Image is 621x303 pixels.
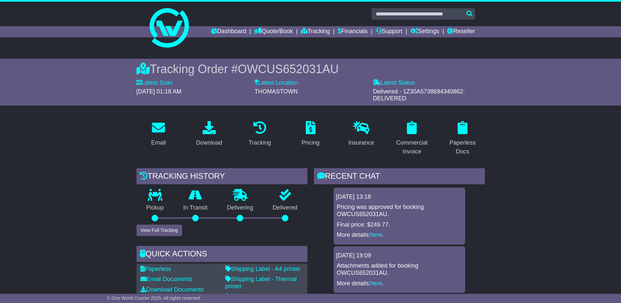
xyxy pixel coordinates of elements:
p: Pricing was approved for booking OWCUS652031AU. [337,204,462,218]
a: Quote/Book [254,26,293,37]
span: THOMASTOWN [255,88,298,95]
a: Tracking [244,119,275,150]
p: In Transit [174,204,217,212]
a: Email [147,119,170,150]
p: Attachments added for booking OWCUS652031AU. [337,262,462,276]
a: Shipping Label - Thermal printer [225,276,297,290]
span: OWCUS652031AU [238,62,338,76]
a: Download Documents [140,286,204,293]
div: Email [151,138,166,147]
p: Final price: $249.77. [337,221,462,229]
p: More details: . [337,280,462,287]
a: here [371,280,382,287]
a: Support [376,26,402,37]
a: Insurance [344,119,378,150]
div: Tracking history [137,168,307,186]
p: Pickup [137,204,174,212]
div: [DATE] 19:09 [336,252,463,259]
a: Email Documents [140,276,192,282]
label: Latest Status [373,79,415,87]
div: RECENT CHAT [314,168,485,186]
span: © One World Courier 2025. All rights reserved. [107,295,201,301]
button: View Full Tracking [137,225,182,236]
p: Delivering [217,204,263,212]
label: Latest Location [255,79,298,87]
label: Latest Scan [137,79,173,87]
a: Settings [411,26,439,37]
a: Paperless [140,266,171,272]
a: Reseller [447,26,475,37]
div: Commercial Invoice [394,138,430,156]
div: [DATE] 13:18 [336,193,463,201]
div: Insurance [348,138,374,147]
div: Pricing [301,138,320,147]
div: Tracking Order # [137,62,485,76]
a: Pricing [297,119,324,150]
a: Financials [338,26,368,37]
p: More details: . [337,232,462,239]
a: Download [192,119,227,150]
div: Paperless Docs [445,138,481,156]
a: here [371,232,382,238]
span: [DATE] 01:18 AM [137,88,182,95]
p: Delivered [263,204,307,212]
a: Original Address Label [225,293,289,300]
div: Tracking [248,138,271,147]
a: Paperless Docs [441,119,485,158]
a: Dashboard [211,26,246,37]
a: Commercial Invoice [390,119,434,158]
span: Delivered - 1Z30A5738694340862: DELIVERED [373,88,465,102]
a: Shipping Label - A4 printer [225,266,301,272]
div: Download [196,138,222,147]
a: Tracking [301,26,330,37]
div: Quick Actions [137,246,307,264]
